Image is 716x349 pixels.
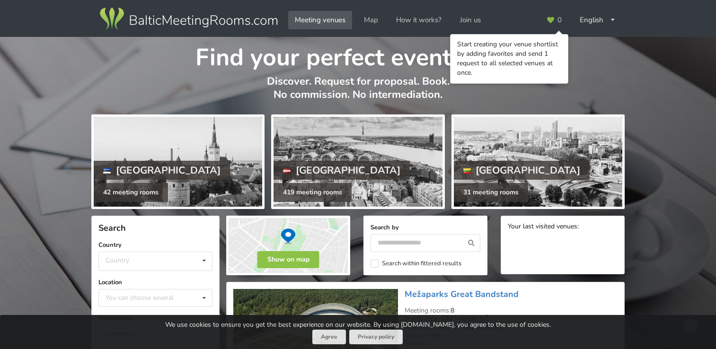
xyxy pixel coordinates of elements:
[441,314,488,323] strong: 150 - 43940 m
[457,40,561,78] div: Start creating your venue shortlist by adding favorites and send 1 request to all selected venues...
[98,240,212,250] label: Country
[106,256,129,264] div: Country
[257,251,319,268] button: Show on map
[371,260,461,268] label: Search within filtered results
[454,161,590,180] div: [GEOGRAPHIC_DATA]
[226,216,350,275] img: Show on map
[98,314,212,323] label: Participants
[357,11,385,29] a: Map
[98,6,279,32] img: Baltic Meeting Rooms
[271,114,444,209] a: [GEOGRAPHIC_DATA] 419 meeting rooms
[91,114,265,209] a: [GEOGRAPHIC_DATA] 42 meeting rooms
[454,183,528,202] div: 31 meeting rooms
[103,292,195,303] div: You can choose several
[451,114,625,209] a: [GEOGRAPHIC_DATA] 31 meeting rooms
[405,288,519,300] a: Mežaparks Great Bandstand
[94,183,168,202] div: 42 meeting rooms
[91,75,625,111] p: Discover. Request for proposal. Book. No commission. No intermediation.
[274,183,352,202] div: 419 meeting rooms
[405,306,618,315] div: Meeting rooms:
[451,306,454,315] strong: 8
[98,278,212,287] label: Location
[486,313,488,320] sup: 2
[557,17,562,24] span: 0
[371,223,480,232] label: Search by
[91,37,625,73] h1: Find your perfect event space
[312,330,346,344] button: Agree
[453,11,487,29] a: Join us
[94,161,230,180] div: [GEOGRAPHIC_DATA]
[389,11,448,29] a: How it works?
[288,11,352,29] a: Meeting venues
[573,11,622,29] div: English
[274,161,410,180] div: [GEOGRAPHIC_DATA]
[349,330,403,344] a: Privacy policy
[98,222,126,234] span: Search
[508,223,618,232] div: Your last visited venues:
